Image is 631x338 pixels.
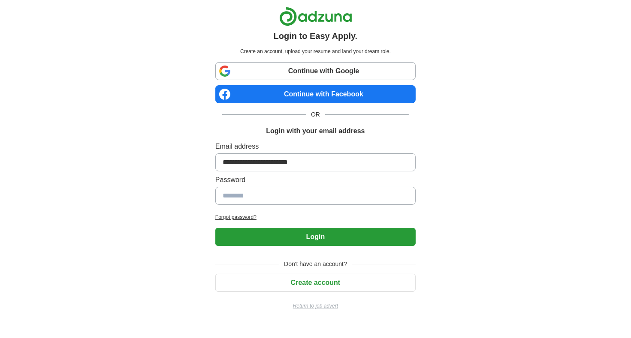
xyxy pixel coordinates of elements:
[215,302,416,310] a: Return to job advert
[215,141,416,152] label: Email address
[306,110,325,119] span: OR
[274,30,358,42] h1: Login to Easy Apply.
[215,213,416,221] a: Forgot password?
[279,260,352,269] span: Don't have an account?
[217,48,414,55] p: Create an account, upload your resume and land your dream role.
[215,85,416,103] a: Continue with Facebook
[215,228,416,246] button: Login
[279,7,352,26] img: Adzuna logo
[215,62,416,80] a: Continue with Google
[215,175,416,185] label: Password
[215,279,416,286] a: Create account
[266,126,365,136] h1: Login with your email address
[215,274,416,292] button: Create account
